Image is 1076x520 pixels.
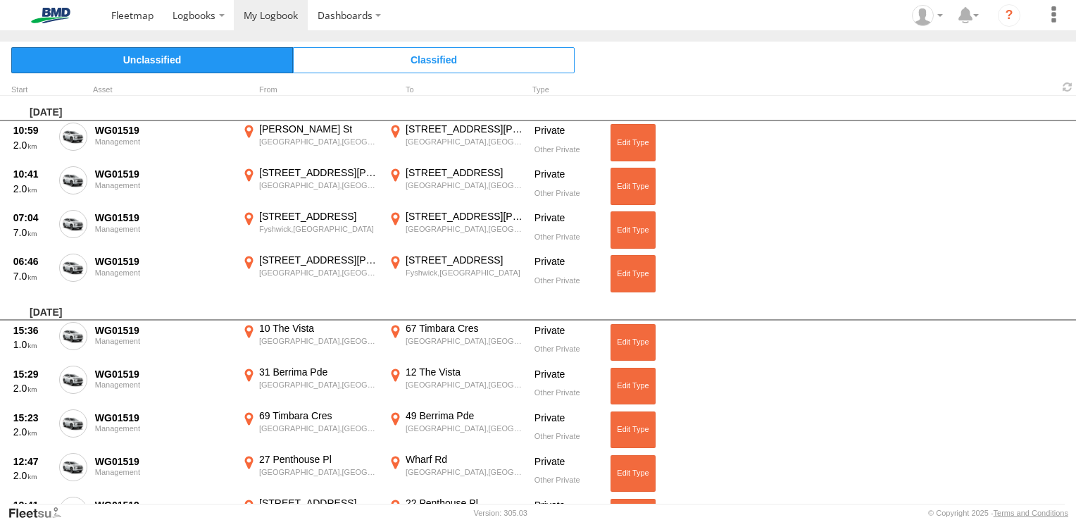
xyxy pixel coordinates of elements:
[534,432,580,440] span: Other Private
[406,268,525,278] div: Fyshwick,[GEOGRAPHIC_DATA]
[13,426,51,438] div: 2.0
[406,210,525,223] div: [STREET_ADDRESS][PERSON_NAME]
[532,87,603,94] div: Type
[95,468,232,476] div: Management
[259,224,378,234] div: Fyshwick,[GEOGRAPHIC_DATA]
[13,499,51,512] div: 12:41
[95,211,232,224] div: WG01519
[13,455,51,468] div: 12:47
[259,166,378,179] div: [STREET_ADDRESS][PERSON_NAME]
[534,145,580,154] span: Other Private
[239,210,380,251] label: Click to View Event Location
[239,87,380,94] div: From
[13,139,51,151] div: 2.0
[259,137,378,147] div: [GEOGRAPHIC_DATA],[GEOGRAPHIC_DATA]
[95,168,232,180] div: WG01519
[406,497,525,509] div: 22 Penthouse Pl
[406,180,525,190] div: [GEOGRAPHIC_DATA],[GEOGRAPHIC_DATA]
[95,455,232,468] div: WG01519
[928,509,1068,517] div: © Copyright 2025 -
[534,324,601,345] div: Private
[474,509,527,517] div: Version: 305.03
[8,506,73,520] a: Visit our Website
[95,337,232,345] div: Management
[534,255,601,276] div: Private
[386,254,527,295] label: Click to View Event Location
[611,368,656,404] button: Click to Edit
[259,366,378,378] div: 31 Berrima Pde
[406,467,525,477] div: [GEOGRAPHIC_DATA],[GEOGRAPHIC_DATA]
[13,182,51,195] div: 2.0
[611,255,656,292] button: Click to Edit
[95,225,232,233] div: Management
[13,368,51,380] div: 15:29
[13,338,51,351] div: 1.0
[11,47,293,73] span: Click to view Unclassified Trips
[907,5,948,26] div: Joe Baranowski
[386,166,527,207] label: Click to View Event Location
[534,499,601,519] div: Private
[239,366,380,407] label: Click to View Event Location
[95,368,232,380] div: WG01519
[13,168,51,180] div: 10:41
[95,255,232,268] div: WG01519
[534,189,580,197] span: Other Private
[13,270,51,283] div: 7.0
[406,366,525,378] div: 12 The Vista
[11,87,54,94] div: Click to Sort
[259,423,378,433] div: [GEOGRAPHIC_DATA],[GEOGRAPHIC_DATA]
[1059,80,1076,94] span: Refresh
[95,499,232,512] div: WG01519
[239,166,380,207] label: Click to View Event Location
[611,324,656,361] button: Click to Edit
[406,166,525,179] div: [STREET_ADDRESS]
[95,411,232,424] div: WG01519
[611,124,656,161] button: Click to Edit
[293,47,575,73] span: Click to view Classified Trips
[406,137,525,147] div: [GEOGRAPHIC_DATA],[GEOGRAPHIC_DATA]
[239,409,380,450] label: Click to View Event Location
[406,409,525,422] div: 49 Berrima Pde
[534,411,601,432] div: Private
[534,388,580,397] span: Other Private
[406,336,525,346] div: [GEOGRAPHIC_DATA],[GEOGRAPHIC_DATA]
[239,254,380,295] label: Click to View Event Location
[259,336,378,346] div: [GEOGRAPHIC_DATA],[GEOGRAPHIC_DATA]
[13,124,51,137] div: 10:59
[534,124,601,144] div: Private
[13,469,51,482] div: 2.0
[534,455,601,476] div: Private
[259,409,378,422] div: 69 Timbara Cres
[239,123,380,163] label: Click to View Event Location
[386,123,527,163] label: Click to View Event Location
[13,382,51,395] div: 2.0
[239,453,380,494] label: Click to View Event Location
[259,254,378,266] div: [STREET_ADDRESS][PERSON_NAME]
[611,168,656,204] button: Click to Edit
[259,210,378,223] div: [STREET_ADDRESS]
[534,233,580,241] span: Other Private
[386,409,527,450] label: Click to View Event Location
[13,211,51,224] div: 07:04
[95,324,232,337] div: WG01519
[406,254,525,266] div: [STREET_ADDRESS]
[93,87,234,94] div: Asset
[386,453,527,494] label: Click to View Event Location
[259,467,378,477] div: [GEOGRAPHIC_DATA],[GEOGRAPHIC_DATA]
[386,87,527,94] div: To
[611,211,656,248] button: Click to Edit
[13,324,51,337] div: 15:36
[406,423,525,433] div: [GEOGRAPHIC_DATA],[GEOGRAPHIC_DATA]
[259,123,378,135] div: [PERSON_NAME] St
[259,322,378,335] div: 10 The Vista
[95,181,232,190] div: Management
[259,380,378,390] div: [GEOGRAPHIC_DATA],[GEOGRAPHIC_DATA]
[259,268,378,278] div: [GEOGRAPHIC_DATA],[GEOGRAPHIC_DATA]
[14,8,87,23] img: bmd-logo.svg
[13,226,51,239] div: 7.0
[95,268,232,277] div: Management
[95,380,232,389] div: Management
[386,210,527,251] label: Click to View Event Location
[534,345,580,353] span: Other Private
[994,509,1068,517] a: Terms and Conditions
